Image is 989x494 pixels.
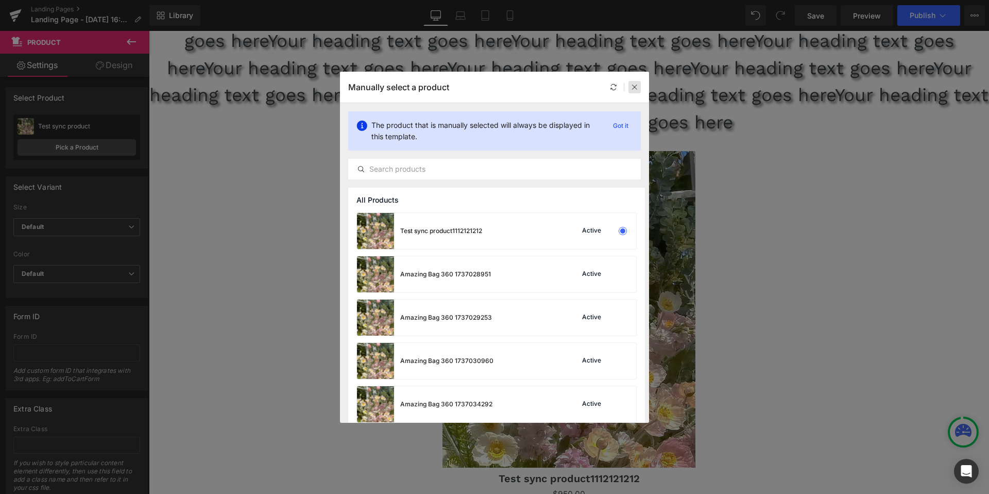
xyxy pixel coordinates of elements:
[954,459,979,484] div: Open Intercom Messenger
[348,188,645,212] div: All Products
[348,82,449,92] p: Manually select a product
[609,120,633,132] p: Got it
[400,400,492,409] div: Amazing Bag 360 1737034292
[350,441,491,454] a: Test sync product1112121212
[294,120,547,437] img: Test sync product1112121212
[357,343,394,379] img: product-img
[400,270,491,279] div: Amazing Bag 360 1737028951
[580,357,603,365] div: Active
[371,120,601,142] p: The product that is manually selected will always be displayed in this template.
[357,300,394,336] img: product-img
[580,314,603,322] div: Active
[580,270,603,278] div: Active
[357,256,394,292] img: product-img
[404,457,436,469] span: $950.00
[400,226,482,236] div: Test sync product1112121212
[400,313,492,322] div: Amazing Bag 360 1737029253
[400,356,493,366] div: Amazing Bag 360 1737030960
[349,163,640,175] input: Search products
[580,400,603,408] div: Active
[357,386,394,422] img: product-img
[580,227,603,235] div: Active
[357,213,394,249] img: product-img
